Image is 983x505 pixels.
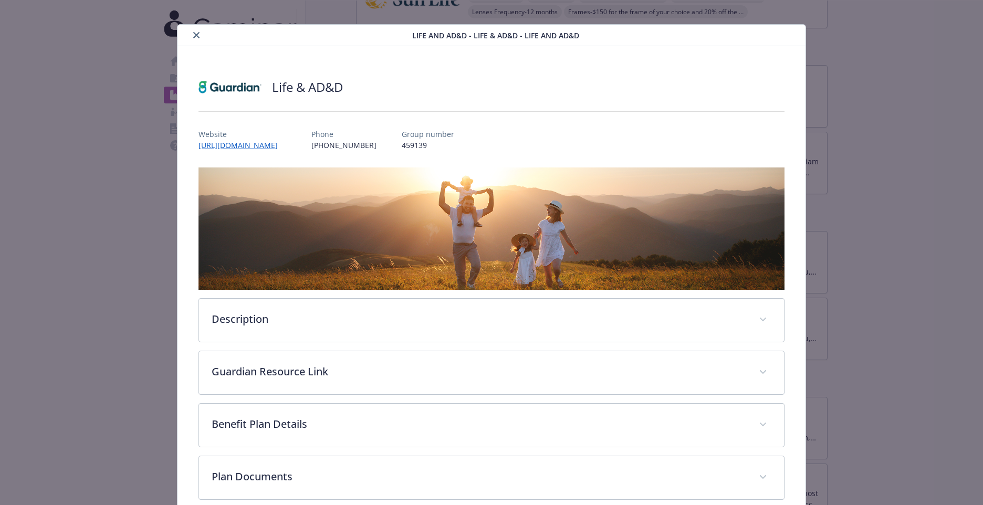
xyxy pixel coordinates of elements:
a: [URL][DOMAIN_NAME] [198,140,286,150]
p: Group number [402,129,454,140]
p: Benefit Plan Details [212,416,746,432]
div: Benefit Plan Details [199,404,784,447]
h2: Life & AD&D [272,78,343,96]
button: close [190,29,203,41]
div: Description [199,299,784,342]
p: [PHONE_NUMBER] [311,140,377,151]
span: Life and AD&D - Life & AD&D - Life and AD&D [412,30,579,41]
p: Plan Documents [212,469,746,485]
p: Website [198,129,286,140]
div: Plan Documents [199,456,784,499]
p: Description [212,311,746,327]
div: Guardian Resource Link [199,351,784,394]
img: banner [198,167,785,290]
p: Phone [311,129,377,140]
p: Guardian Resource Link [212,364,746,380]
p: 459139 [402,140,454,151]
img: Guardian [198,71,262,103]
